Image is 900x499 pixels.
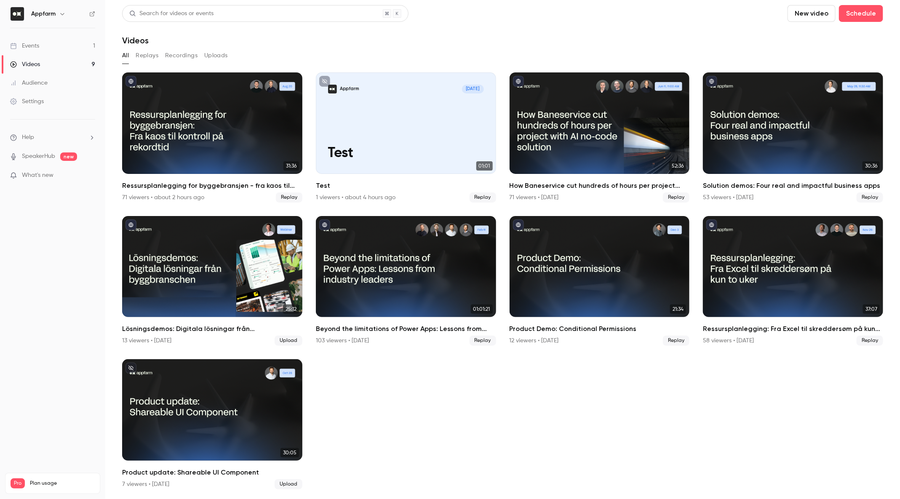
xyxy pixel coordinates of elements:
a: 30:36Solution demos: Four real and impactful business apps53 viewers • [DATE]Replay [703,72,883,203]
div: 1 viewers • about 4 hours ago [316,193,395,202]
button: unpublished [126,363,136,374]
ul: Videos [122,72,883,489]
h2: Ressursplanlegging: Fra Excel til skreddersøm på kun to uker [703,324,883,334]
div: Videos [10,60,40,69]
a: SpeakerHub [22,152,55,161]
button: Replays [136,49,158,62]
p: Appfarm [340,86,359,92]
span: Replay [663,336,689,346]
div: Settings [10,97,44,106]
li: Lösningsdemos: Digitala lösningar från byggbranschen [122,216,302,346]
span: Upload [275,336,302,346]
span: Replay [470,192,496,203]
a: 30:05Product update: Shareable UI Component7 viewers • [DATE]Upload [122,359,302,489]
div: Events [10,42,39,50]
li: Beyond the limitations of Power Apps: Lessons from industry leaders [316,216,496,346]
h6: Appfarm [31,10,56,18]
span: Pro [11,478,25,488]
li: Solution demos: Four real and impactful business apps [703,72,883,203]
button: published [706,219,717,230]
button: unpublished [319,76,330,87]
li: help-dropdown-opener [10,133,95,142]
img: Test [328,85,337,93]
button: New video [788,5,836,22]
button: published [513,76,524,87]
span: Replay [663,192,689,203]
li: How Baneservice cut hundreds of hours per project with AI no-code solution [510,72,690,203]
button: Schedule [839,5,883,22]
span: What's new [22,171,53,180]
div: 7 viewers • [DATE] [122,480,169,488]
li: Product Demo: Conditional Permissions [510,216,690,346]
div: Audience [10,79,48,87]
button: published [706,76,717,87]
div: 12 viewers • [DATE] [510,336,559,345]
span: 30:05 [280,448,299,457]
li: Ressursplanlegging: Fra Excel til skreddersøm på kun to uker [703,216,883,346]
button: published [319,219,330,230]
li: Test [316,72,496,203]
span: 31:36 [283,161,299,171]
button: All [122,49,129,62]
a: TestAppfarm[DATE]Test01:01Test1 viewers • about 4 hours agoReplay [316,72,496,203]
li: Ressursplanlegging for byggebransjen - fra kaos til kontroll på rekordtid [122,72,302,203]
a: 31:36Ressursplanlegging for byggebransjen - fra kaos til kontroll på rekordtid71 viewers • about ... [122,72,302,203]
span: 01:01:21 [471,304,493,314]
span: Help [22,133,34,142]
h2: Solution demos: Four real and impactful business apps [703,181,883,191]
a: 25:12Lösningsdemos: Digitala lösningar från byggbranschen13 viewers • [DATE]Upload [122,216,302,346]
div: 58 viewers • [DATE] [703,336,754,345]
div: 53 viewers • [DATE] [703,193,753,202]
div: 71 viewers • [DATE] [510,193,559,202]
span: 30:36 [863,161,880,171]
a: 21:34Product Demo: Conditional Permissions12 viewers • [DATE]Replay [510,216,690,346]
h2: Beyond the limitations of Power Apps: Lessons from industry leaders [316,324,496,334]
li: Product update: Shareable UI Component [122,359,302,489]
iframe: Noticeable Trigger [85,172,95,179]
h2: Lösningsdemos: Digitala lösningar från byggbranschen [122,324,302,334]
h2: Product Demo: Conditional Permissions [510,324,690,334]
div: Search for videos or events [129,9,214,18]
span: [DATE] [462,85,484,93]
img: Appfarm [11,7,24,21]
span: Upload [275,479,302,489]
span: Plan usage [30,480,95,487]
span: 01:01 [476,161,493,171]
h2: Product update: Shareable UI Component [122,467,302,478]
button: Uploads [204,49,228,62]
div: 13 viewers • [DATE] [122,336,171,345]
span: new [60,152,77,161]
a: 37:07Ressursplanlegging: Fra Excel til skreddersøm på kun to uker58 viewers • [DATE]Replay [703,216,883,346]
section: Videos [122,5,883,494]
span: 52:36 [669,161,686,171]
button: Recordings [165,49,198,62]
span: Replay [470,336,496,346]
button: published [126,219,136,230]
div: 71 viewers • about 2 hours ago [122,193,204,202]
p: Test [328,145,484,162]
h2: Ressursplanlegging for byggebransjen - fra kaos til kontroll på rekordtid [122,181,302,191]
a: 01:01:21Beyond the limitations of Power Apps: Lessons from industry leaders103 viewers • [DATE]Re... [316,216,496,346]
span: Replay [276,192,302,203]
span: 25:12 [283,304,299,314]
span: Replay [857,192,883,203]
h1: Videos [122,35,149,45]
a: 52:36How Baneservice cut hundreds of hours per project with AI no-code solution71 viewers • [DATE... [510,72,690,203]
h2: How Baneservice cut hundreds of hours per project with AI no-code solution [510,181,690,191]
button: published [513,219,524,230]
span: Replay [857,336,883,346]
div: 103 viewers • [DATE] [316,336,369,345]
button: published [126,76,136,87]
span: 21:34 [670,304,686,314]
h2: Test [316,181,496,191]
span: 37:07 [863,304,880,314]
